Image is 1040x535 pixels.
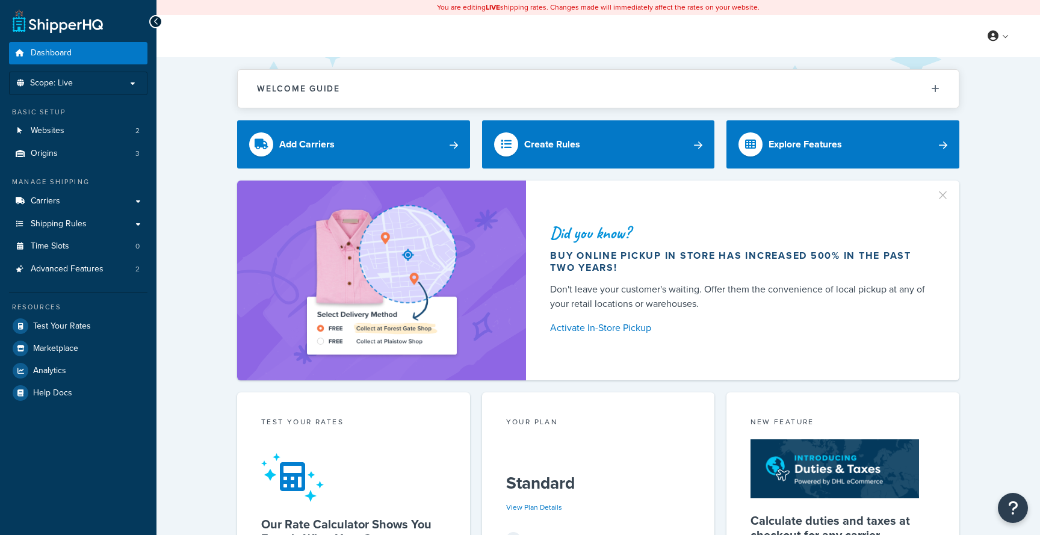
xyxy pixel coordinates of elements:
h2: Welcome Guide [257,84,340,93]
b: LIVE [486,2,500,13]
a: Marketplace [9,338,147,359]
div: Explore Features [769,136,842,153]
div: Test your rates [261,416,446,430]
div: Buy online pickup in store has increased 500% in the past two years! [550,250,930,274]
div: Manage Shipping [9,177,147,187]
a: Activate In-Store Pickup [550,320,930,336]
span: Time Slots [31,241,69,252]
span: Help Docs [33,388,72,398]
img: ad-shirt-map-b0359fc47e01cab431d101c4b569394f6a03f54285957d908178d52f29eb9668.png [273,199,491,362]
li: Advanced Features [9,258,147,280]
div: Basic Setup [9,107,147,117]
span: Analytics [33,366,66,376]
a: Websites2 [9,120,147,142]
span: Carriers [31,196,60,206]
a: Help Docs [9,382,147,404]
span: Shipping Rules [31,219,87,229]
a: Explore Features [726,120,959,169]
a: Carriers [9,190,147,212]
button: Welcome Guide [238,70,959,108]
div: Create Rules [524,136,580,153]
li: Websites [9,120,147,142]
span: Origins [31,149,58,159]
span: Advanced Features [31,264,104,274]
span: 2 [135,126,140,136]
div: New Feature [751,416,935,430]
a: Analytics [9,360,147,382]
div: Don't leave your customer's waiting. Offer them the convenience of local pickup at any of your re... [550,282,930,311]
span: 2 [135,264,140,274]
a: Time Slots0 [9,235,147,258]
h5: Standard [506,474,691,493]
span: Dashboard [31,48,72,58]
div: Your Plan [506,416,691,430]
span: Marketplace [33,344,78,354]
a: Shipping Rules [9,213,147,235]
a: Advanced Features2 [9,258,147,280]
span: Test Your Rates [33,321,91,332]
a: View Plan Details [506,502,562,513]
a: Add Carriers [237,120,470,169]
a: Origins3 [9,143,147,165]
span: Websites [31,126,64,136]
a: Create Rules [482,120,715,169]
span: 0 [135,241,140,252]
li: Time Slots [9,235,147,258]
li: Origins [9,143,147,165]
div: Did you know? [550,224,930,241]
span: Scope: Live [30,78,73,88]
div: Add Carriers [279,136,335,153]
span: 3 [135,149,140,159]
a: Test Your Rates [9,315,147,337]
div: Resources [9,302,147,312]
button: Open Resource Center [998,493,1028,523]
a: Dashboard [9,42,147,64]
